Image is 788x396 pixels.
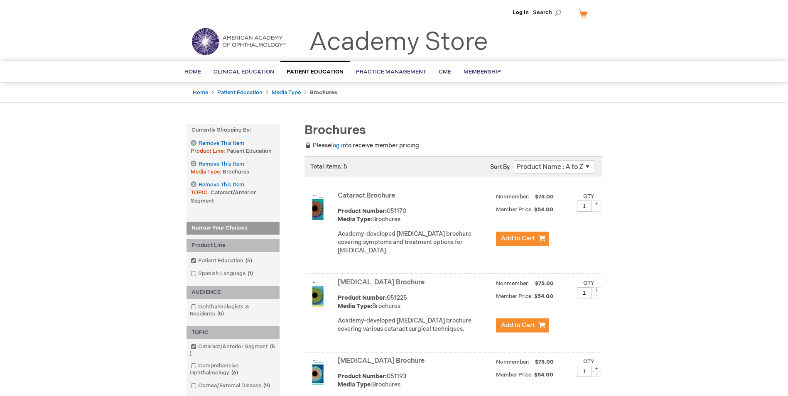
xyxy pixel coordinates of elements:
[577,200,592,212] input: Qty
[534,206,555,213] span: $54.00
[338,279,425,286] a: [MEDICAL_DATA] Brochure
[191,181,244,188] a: Remove This Item
[338,372,492,389] div: 051193 Brochures
[310,163,347,170] span: Total items: 5
[534,359,555,365] span: $75.00
[534,280,555,287] span: $75.00
[214,68,274,75] span: Clinical Education
[226,148,272,154] span: Patient Education
[356,68,426,75] span: Practice Management
[189,382,273,390] a: Cornea/External Disease9
[215,310,226,317] span: 5
[223,169,249,175] span: Brochures
[304,123,366,138] span: Brochures
[331,142,346,149] a: log in
[501,321,535,329] span: Add to Cart
[577,366,592,377] input: Qty
[189,362,277,377] a: Comprehensive Ophthalmology6
[533,4,565,21] span: Search
[217,89,263,96] a: Patient Education
[304,359,331,385] img: Laser Eye Surgery Brochure
[338,207,492,224] div: 051170 Brochures
[496,372,533,378] strong: Member Price:
[189,303,277,318] a: Ophthalmologists & Residents5
[187,222,280,235] strong: Narrow Your Choices
[199,181,244,189] span: Remove This Item
[304,280,331,307] img: Cataract Surgery Brochure
[338,357,425,365] a: [MEDICAL_DATA] Brochure
[191,148,226,154] span: Product Line
[534,293,555,300] span: $54.00
[439,68,451,75] span: CME
[496,293,533,300] strong: Member Price:
[304,193,331,220] img: Cataract Brochure
[490,164,510,171] label: Sort By
[338,208,387,215] strong: Product Number:
[304,142,419,149] span: Please to receive member pricing
[496,232,549,246] button: Add to Cart
[338,230,492,255] p: Academy-developed [MEDICAL_DATA] brochure covering symptoms and treatment options for [MEDICAL_DA...
[338,381,372,388] strong: Media Type:
[187,124,280,137] strong: Currently Shopping by:
[187,286,280,299] div: AUDIENCE
[191,169,223,175] span: Media Type
[187,239,280,252] div: Product Line
[496,206,533,213] strong: Member Price:
[338,216,372,223] strong: Media Type:
[534,193,555,200] span: $75.00
[309,27,488,57] a: Academy Store
[496,357,530,367] strong: Nonmember:
[191,161,244,168] a: Remove This Item
[199,139,244,147] span: Remove This Item
[193,89,208,96] a: Home
[338,294,492,310] div: 051225 Brochures
[464,68,501,75] span: Membership
[261,382,272,389] span: 9
[310,89,337,96] strong: Brochures
[229,369,240,376] span: 6
[501,235,535,242] span: Add to Cart
[338,373,387,380] strong: Product Number:
[583,280,594,286] label: Qty
[199,160,244,168] span: Remove This Item
[191,140,244,147] a: Remove This Item
[243,257,254,264] span: 5
[287,68,344,75] span: Patient Education
[189,270,256,278] a: Spanish Language1
[577,287,592,298] input: Qty
[184,68,201,75] span: Home
[338,317,492,333] div: Academy-developed [MEDICAL_DATA] brochure covering various cataract surgical techniques.
[189,343,277,358] a: Cataract/Anterior Segment5
[191,189,256,204] span: Cataract/Anterior Segment
[190,343,275,357] span: 5
[272,89,301,96] a: Media Type
[338,294,387,301] strong: Product Number:
[513,9,529,16] a: Log In
[496,279,530,289] strong: Nonmember:
[496,318,549,332] button: Add to Cart
[583,193,594,200] label: Qty
[534,372,555,378] span: $54.00
[496,192,530,202] strong: Nonmember:
[338,192,395,200] a: Cataract Brochure
[187,326,280,339] div: TOPIC
[189,257,255,265] a: Patient Education5
[191,189,211,196] span: TOPIC
[245,270,255,277] span: 1
[338,303,372,310] strong: Media Type:
[583,358,594,365] label: Qty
